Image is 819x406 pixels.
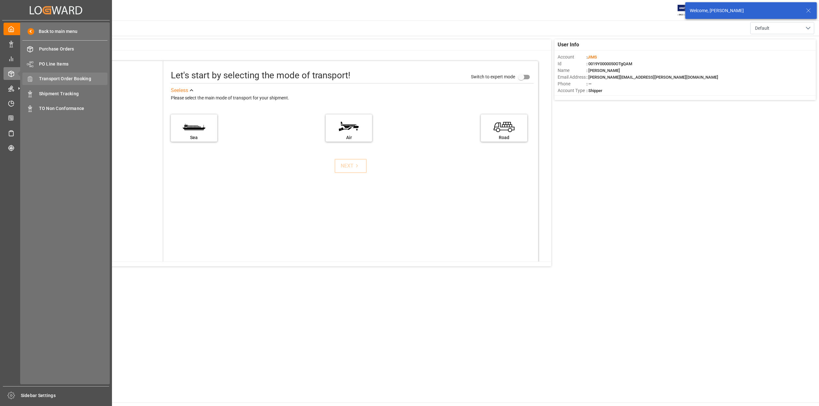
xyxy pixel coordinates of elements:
[22,73,107,85] a: Transport Order Booking
[335,159,367,173] button: NEXT
[558,67,586,74] span: Name
[558,60,586,67] span: Id
[558,41,579,49] span: User Info
[22,102,107,115] a: TO Non Conformance
[174,134,214,141] div: Sea
[21,392,109,399] span: Sidebar Settings
[39,46,108,52] span: Purchase Orders
[755,25,769,32] span: Default
[4,127,108,139] a: Sailing Schedules
[586,88,602,93] span: : Shipper
[586,55,597,59] span: :
[558,74,586,81] span: Email Address
[4,97,108,109] a: Timeslot Management V2
[4,52,108,65] a: My Reports
[22,87,107,100] a: Shipment Tracking
[587,55,597,59] span: JIMS
[586,75,718,80] span: : [PERSON_NAME][EMAIL_ADDRESS][PERSON_NAME][DOMAIN_NAME]
[558,54,586,60] span: Account
[558,81,586,87] span: Phone
[22,43,107,55] a: Purchase Orders
[171,87,188,94] div: See less
[4,112,108,124] a: CO2 Calculator
[171,69,350,82] div: Let's start by selecting the mode of transport!
[678,5,700,16] img: Exertis%20JAM%20-%20Email%20Logo.jpg_1722504956.jpg
[690,7,800,14] div: Welcome, [PERSON_NAME]
[484,134,524,141] div: Road
[586,82,592,86] span: : —
[4,23,108,35] a: My Cockpit
[4,142,108,154] a: Tracking Shipment
[39,105,108,112] span: TO Non Conformance
[22,58,107,70] a: PO Line Items
[329,134,369,141] div: Air
[586,68,620,73] span: : [PERSON_NAME]
[558,87,586,94] span: Account Type
[586,61,632,66] span: : 0019Y0000050OTgQAM
[34,28,77,35] span: Back to main menu
[750,22,814,34] button: open menu
[39,61,108,67] span: PO Line Items
[39,75,108,82] span: Transport Order Booking
[471,74,515,79] span: Switch to expert mode
[341,162,360,170] div: NEXT
[39,90,108,97] span: Shipment Tracking
[4,37,108,50] a: Data Management
[171,94,534,102] div: Please select the main mode of transport for your shipment.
